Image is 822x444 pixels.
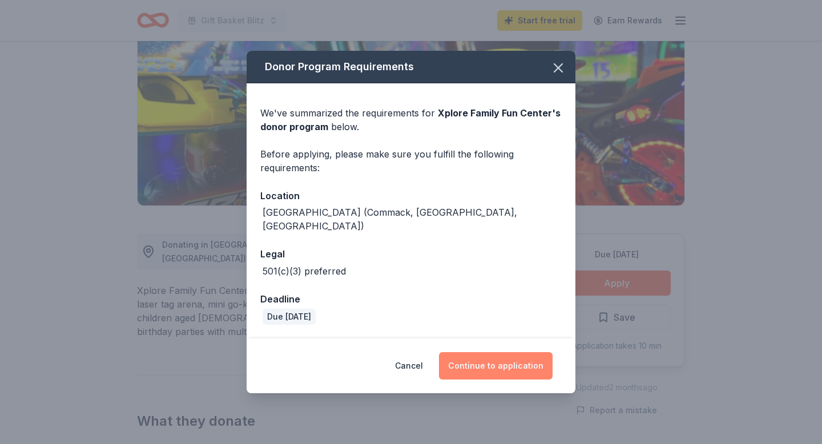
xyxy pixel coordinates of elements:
div: Due [DATE] [263,309,316,325]
div: [GEOGRAPHIC_DATA] (Commack, [GEOGRAPHIC_DATA], [GEOGRAPHIC_DATA]) [263,205,562,233]
div: 501(c)(3) preferred [263,264,346,278]
div: Deadline [260,292,562,306]
button: Cancel [395,352,423,380]
div: We've summarized the requirements for below. [260,106,562,134]
div: Donor Program Requirements [247,51,575,83]
div: Before applying, please make sure you fulfill the following requirements: [260,147,562,175]
div: Legal [260,247,562,261]
button: Continue to application [439,352,553,380]
div: Location [260,188,562,203]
